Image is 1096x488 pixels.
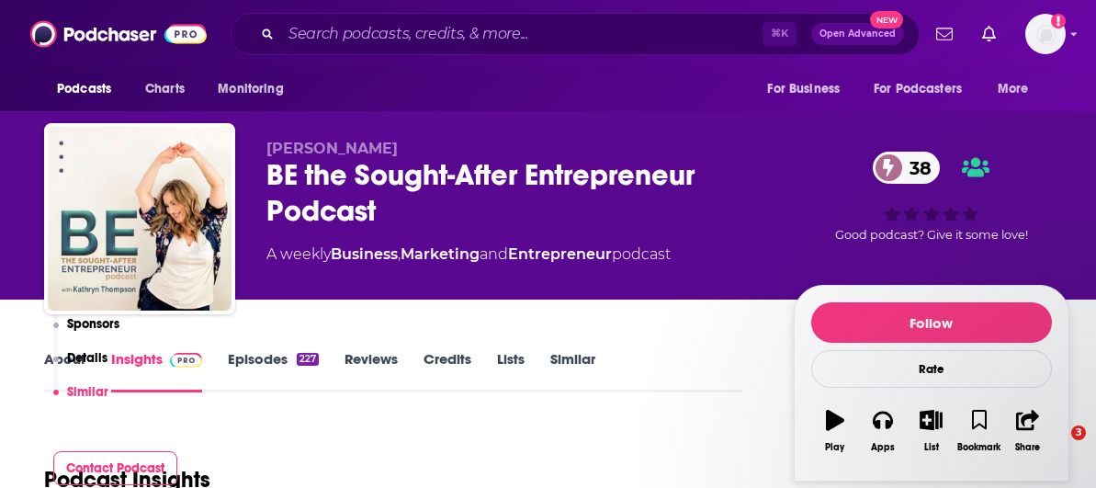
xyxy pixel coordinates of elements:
[48,127,232,311] img: BE the Sought-After Entrepreneur Podcast
[297,353,319,366] div: 227
[53,350,108,384] button: Details
[497,350,525,392] a: Lists
[398,245,401,263] span: ,
[145,76,185,102] span: Charts
[228,350,319,392] a: Episodes227
[424,350,471,392] a: Credits
[811,23,904,45] button: Open AdvancedNew
[957,442,1000,453] div: Bookmark
[955,398,1003,464] button: Bookmark
[218,76,283,102] span: Monitoring
[819,29,896,39] span: Open Advanced
[1071,426,1086,440] span: 3
[1051,14,1066,28] svg: Add a profile image
[401,245,480,263] a: Marketing
[891,152,941,184] span: 38
[57,76,111,102] span: Podcasts
[44,72,135,107] button: open menu
[44,350,85,392] a: About
[924,442,939,453] div: List
[794,140,1069,254] div: 38Good podcast? Give it some love!
[870,11,903,28] span: New
[345,350,398,392] a: Reviews
[266,244,671,266] div: A weekly podcast
[859,398,907,464] button: Apps
[811,398,859,464] button: Play
[763,22,797,46] span: ⌘ K
[170,353,202,368] img: Podchaser Pro
[873,152,941,184] a: 38
[480,245,508,263] span: and
[508,245,612,263] a: Entrepreneur
[1025,14,1066,54] span: Logged in as KTMSseat4
[53,384,109,418] button: Similar
[929,18,960,50] a: Show notifications dropdown
[1025,14,1066,54] button: Show profile menu
[985,72,1052,107] button: open menu
[205,72,307,107] button: open menu
[30,17,207,51] img: Podchaser - Follow, Share and Rate Podcasts
[53,451,178,485] button: Contact Podcast
[871,442,895,453] div: Apps
[767,76,840,102] span: For Business
[1015,442,1040,453] div: Share
[266,140,398,157] span: [PERSON_NAME]
[1003,398,1051,464] button: Share
[754,72,863,107] button: open menu
[835,228,1028,242] span: Good podcast? Give it some love!
[281,19,763,49] input: Search podcasts, credits, & more...
[331,245,398,263] a: Business
[862,72,989,107] button: open menu
[1034,426,1078,470] iframe: Intercom live chat
[67,350,107,366] p: Details
[67,384,108,400] p: Similar
[998,76,1029,102] span: More
[1025,14,1066,54] img: User Profile
[874,76,962,102] span: For Podcasters
[550,350,595,392] a: Similar
[907,398,955,464] button: List
[825,442,844,453] div: Play
[975,18,1003,50] a: Show notifications dropdown
[133,72,196,107] a: Charts
[231,13,920,55] div: Search podcasts, credits, & more...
